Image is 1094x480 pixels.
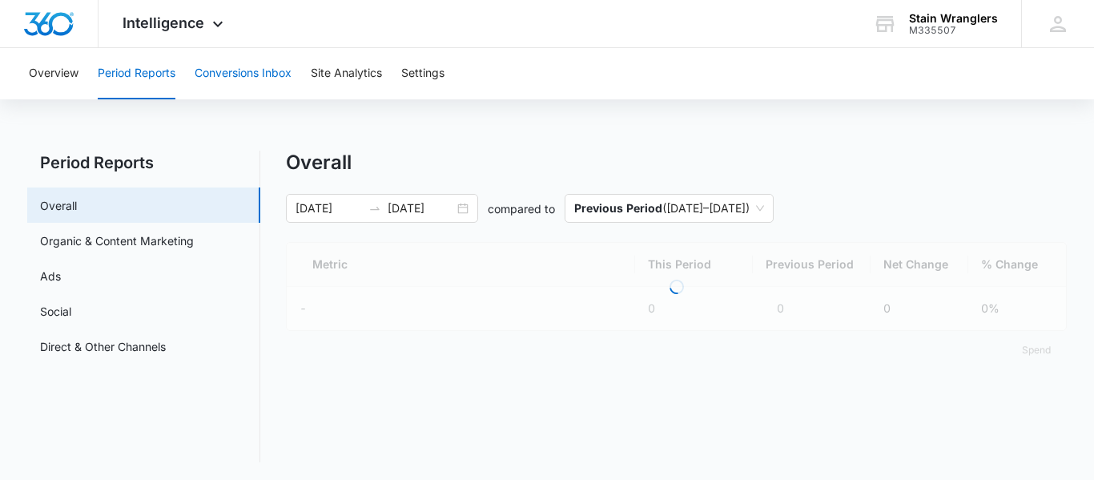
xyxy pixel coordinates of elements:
[401,48,444,99] button: Settings
[27,151,260,175] h2: Period Reports
[909,25,998,36] div: account id
[98,48,175,99] button: Period Reports
[296,200,362,217] input: Start date
[123,14,204,31] span: Intelligence
[286,151,352,175] h1: Overall
[488,200,555,217] p: compared to
[909,12,998,25] div: account name
[29,48,78,99] button: Overview
[1006,331,1067,369] button: Spend
[40,197,77,214] a: Overall
[574,201,662,215] p: Previous Period
[388,200,454,217] input: End date
[574,195,764,222] span: ( [DATE] – [DATE] )
[195,48,292,99] button: Conversions Inbox
[368,202,381,215] span: swap-right
[368,202,381,215] span: to
[40,268,61,284] a: Ads
[40,338,166,355] a: Direct & Other Channels
[40,232,194,249] a: Organic & Content Marketing
[311,48,382,99] button: Site Analytics
[40,303,71,320] a: Social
